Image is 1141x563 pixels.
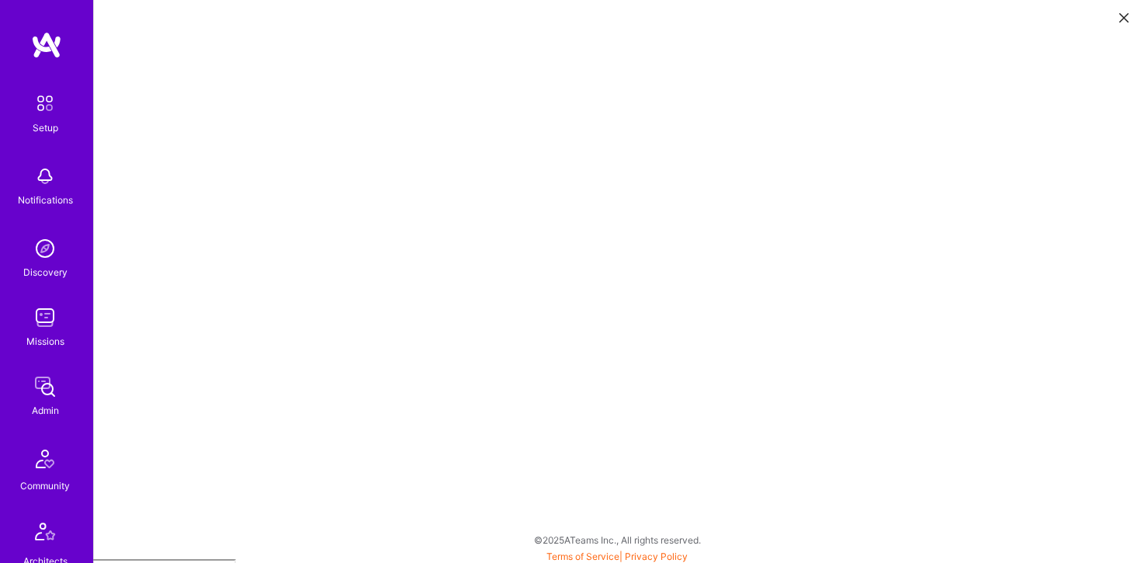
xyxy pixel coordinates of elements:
div: Community [20,478,70,494]
img: bell [29,161,61,192]
img: Community [26,440,64,478]
div: Admin [32,402,59,419]
div: Missions [26,333,64,349]
img: admin teamwork [29,371,61,402]
img: logo [31,31,62,59]
img: discovery [29,233,61,264]
div: Discovery [23,264,68,280]
img: setup [29,87,61,120]
div: Setup [33,120,58,136]
i: icon Close [1119,13,1129,23]
img: Architects [26,516,64,553]
img: teamwork [29,302,61,333]
div: Notifications [18,192,73,208]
